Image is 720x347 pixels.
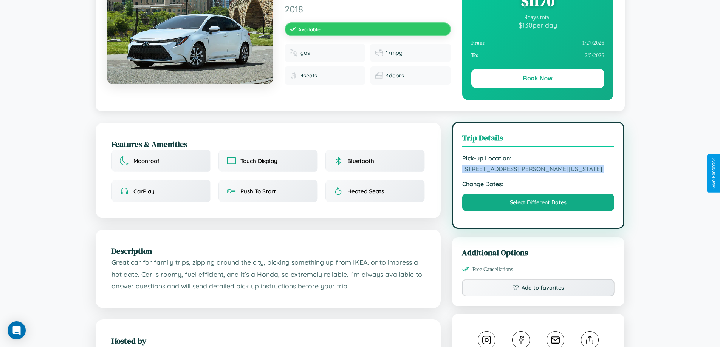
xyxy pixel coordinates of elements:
[471,21,604,29] div: $ 130 per day
[472,266,513,273] span: Free Cancellations
[347,188,384,195] span: Heated Seats
[471,40,486,46] strong: From:
[290,49,297,57] img: Fuel type
[471,69,604,88] button: Book Now
[462,165,615,173] span: [STREET_ADDRESS][PERSON_NAME][US_STATE]
[133,188,155,195] span: CarPlay
[347,157,374,165] span: Bluetooth
[111,139,425,150] h2: Features & Amenities
[133,157,159,165] span: Moonroof
[8,321,26,339] div: Open Intercom Messenger
[471,49,604,62] div: 2 / 5 / 2026
[111,335,425,346] h2: Hosted by
[462,180,615,188] strong: Change Dates:
[375,49,383,57] img: Fuel efficiency
[375,72,383,79] img: Doors
[298,26,321,32] span: Available
[300,49,310,56] span: gas
[285,3,451,15] span: 2018
[290,72,297,79] img: Seats
[240,188,276,195] span: Push To Start
[462,247,615,258] h3: Additional Options
[386,49,403,56] span: 17 mpg
[240,157,277,165] span: Touch Display
[111,256,425,292] p: Great car for family trips, zipping around the city, picking something up from IKEA, or to impres...
[471,52,479,59] strong: To:
[462,194,615,211] button: Select Different Dates
[462,132,615,147] h3: Trip Details
[462,279,615,296] button: Add to favorites
[471,37,604,49] div: 1 / 27 / 2026
[111,245,425,256] h2: Description
[386,72,404,79] span: 4 doors
[462,154,615,162] strong: Pick-up Location:
[711,158,716,189] div: Give Feedback
[471,14,604,21] div: 9 days total
[300,72,317,79] span: 4 seats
